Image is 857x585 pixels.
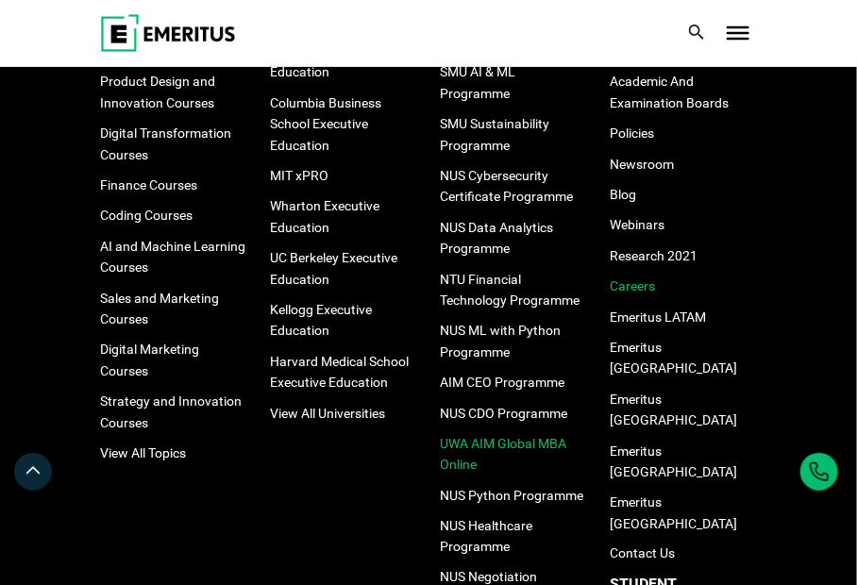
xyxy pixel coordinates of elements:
a: UC Berkeley Executive Education [270,250,397,286]
a: Kellogg Executive Education [270,302,372,338]
a: Research 2021 [610,248,697,263]
a: Digital Transformation Courses [100,125,231,161]
a: Digital Marketing Courses [100,342,199,377]
a: Emeritus [GEOGRAPHIC_DATA] [610,340,737,376]
a: View All Topics [100,445,186,460]
a: NUS CDO Programme [440,406,567,421]
a: Harvard Medical School Executive Education [270,354,409,390]
a: Sales and Marketing Courses [100,291,219,326]
a: Product Design and Innovation Courses [100,74,215,109]
a: Emeritus [GEOGRAPHIC_DATA] [610,494,737,530]
a: NUS Cybersecurity Certificate Programme [440,168,573,204]
a: Emeritus [GEOGRAPHIC_DATA] [610,392,737,427]
a: NTU Financial Technology Programme [440,272,580,308]
button: Toggle Menu [727,26,749,40]
a: AIM CEO Programme [440,375,564,390]
a: AI and Machine Learning Courses [100,239,245,275]
a: SMU AI & ML Programme [440,64,515,100]
a: NUS Data Analytics Programme [440,220,553,256]
a: Wharton Executive Education [270,198,379,234]
a: Columbia Business School Executive Education [270,95,381,153]
a: SMU Sustainability Programme [440,116,549,152]
a: Strategy and Innovation Courses [100,393,242,429]
a: MIT xPRO [270,168,328,183]
a: Emeritus LATAM [610,309,706,325]
a: UWA AIM Global MBA Online [440,436,566,472]
a: Blog [610,187,636,202]
a: View All Universities [270,406,385,421]
a: NUS Python Programme [440,488,583,503]
a: Academic And Examination Boards [610,74,729,109]
a: Coding Courses [100,208,193,223]
a: Emeritus [GEOGRAPHIC_DATA] [610,443,737,479]
a: Newsroom [610,157,674,172]
a: Contact Us [610,546,675,561]
a: Careers [610,278,655,293]
a: NUS Healthcare Programme [440,518,532,554]
a: NUS ML with Python Programme [440,323,561,359]
a: Finance Courses [100,177,197,192]
a: Policies [610,125,654,141]
a: Webinars [610,217,664,232]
